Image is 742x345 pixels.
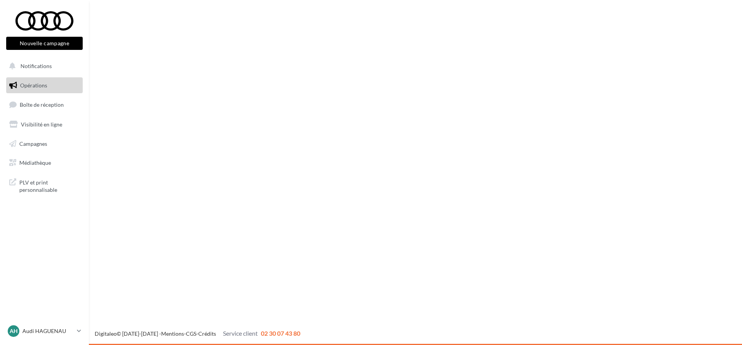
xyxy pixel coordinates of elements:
span: Opérations [20,82,47,89]
span: Service client [223,330,258,337]
span: Campagnes [19,140,47,147]
span: 02 30 07 43 80 [261,330,300,337]
a: CGS [186,330,196,337]
span: © [DATE]-[DATE] - - - [95,330,300,337]
button: Nouvelle campagne [6,37,83,50]
a: Opérations [5,77,84,94]
a: Digitaleo [95,330,117,337]
span: Notifications [20,63,52,69]
button: Notifications [5,58,81,74]
span: PLV et print personnalisable [19,177,80,194]
a: Médiathèque [5,155,84,171]
span: AH [10,327,18,335]
a: Crédits [198,330,216,337]
p: Audi HAGUENAU [22,327,74,335]
span: Médiathèque [19,159,51,166]
a: Mentions [161,330,184,337]
a: PLV et print personnalisable [5,174,84,197]
a: Campagnes [5,136,84,152]
span: Boîte de réception [20,101,64,108]
a: Visibilité en ligne [5,116,84,133]
a: AH Audi HAGUENAU [6,324,83,338]
a: Boîte de réception [5,96,84,113]
span: Visibilité en ligne [21,121,62,128]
